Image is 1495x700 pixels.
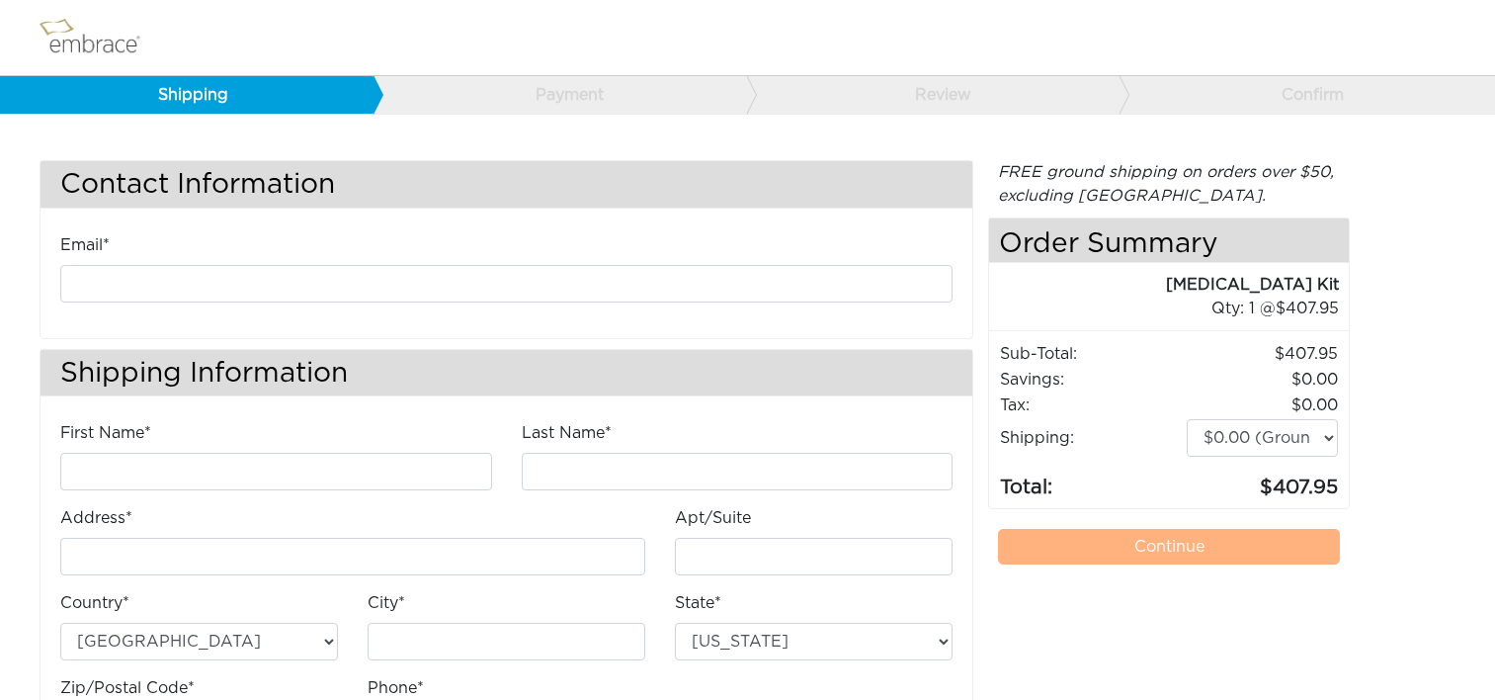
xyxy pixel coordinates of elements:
td: 0.00 [1186,367,1339,393]
div: FREE ground shipping on orders over $50, excluding [GEOGRAPHIC_DATA]. [988,160,1350,208]
td: Savings : [999,367,1186,393]
label: Apt/Suite [675,506,751,530]
h3: Contact Information [41,161,972,208]
label: Address* [60,506,132,530]
label: Zip/Postal Code* [60,676,195,700]
td: 0.00 [1186,393,1339,418]
label: Email* [60,233,110,257]
img: logo.png [35,13,163,62]
label: City* [368,591,405,615]
h3: Shipping Information [41,350,972,396]
td: Total: [999,458,1186,503]
a: Confirm [1119,76,1492,114]
label: Last Name* [522,421,612,445]
label: State* [675,591,721,615]
span: 407.95 [1276,301,1339,316]
label: Country* [60,591,129,615]
td: 407.95 [1186,341,1339,367]
div: [MEDICAL_DATA] Kit [989,273,1339,297]
a: Continue [998,529,1340,565]
td: Sub-Total: [999,341,1186,367]
td: Shipping: [999,418,1186,458]
label: First Name* [60,421,151,445]
div: 1 @ [1014,297,1339,320]
td: Tax: [999,393,1186,418]
h4: Order Summary [989,219,1349,263]
td: 407.95 [1186,458,1339,503]
a: Review [746,76,1120,114]
label: Phone* [368,676,424,700]
a: Payment [373,76,746,114]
